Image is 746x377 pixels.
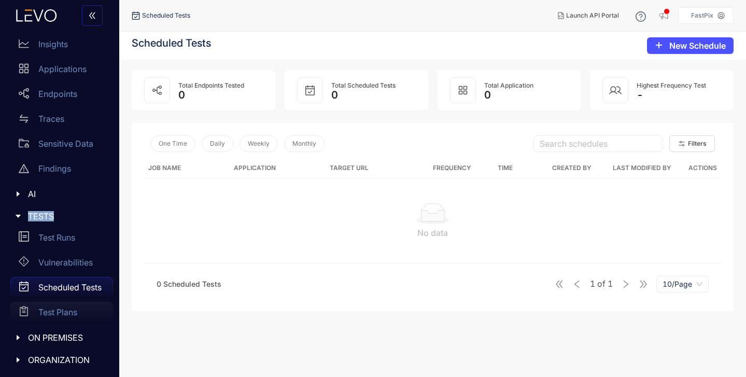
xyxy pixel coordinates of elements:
[10,34,113,59] a: Insights
[691,12,713,19] p: FastPix
[38,258,93,267] p: Vulnerabilities
[10,252,113,277] a: Vulnerabilities
[6,327,113,348] div: ON PREMISES
[10,83,113,108] a: Endpoints
[608,279,613,288] span: 1
[663,276,702,292] span: 10/Page
[210,140,225,147] span: Daily
[688,140,707,147] span: Filters
[152,228,713,238] div: No data
[684,158,721,178] th: Actions
[10,59,113,83] a: Applications
[15,190,22,198] span: caret-right
[484,81,533,89] span: Total Application
[202,135,233,152] button: Daily
[15,213,22,220] span: caret-right
[10,158,113,183] a: Findings
[19,163,29,174] span: warning
[647,37,734,54] button: plusNew Schedule
[326,158,429,178] th: Target URL
[240,135,278,152] button: Weekly
[38,308,77,317] p: Test Plans
[19,114,29,124] span: swap
[15,334,22,341] span: caret-right
[144,158,230,178] th: Job Name
[669,135,715,152] button: Filters
[38,114,64,123] p: Traces
[10,108,113,133] a: Traces
[230,158,326,178] th: Application
[38,233,75,242] p: Test Runs
[159,140,187,147] span: One Time
[6,349,113,371] div: ORGANIZATION
[157,280,221,288] span: 0 Scheduled Tests
[38,283,102,292] p: Scheduled Tests
[28,333,105,342] span: ON PREMISES
[28,355,105,365] span: ORGANIZATION
[82,5,103,26] button: double-left
[38,164,71,173] p: Findings
[609,158,684,178] th: Last Modified By
[132,11,190,20] div: Scheduled Tests
[38,64,87,74] p: Applications
[10,227,113,252] a: Test Runs
[484,89,491,101] span: 0
[150,135,195,152] button: One Time
[331,81,396,89] span: Total Scheduled Tests
[637,89,643,101] span: -
[6,205,113,227] div: TESTS
[655,41,663,50] span: plus
[548,158,609,178] th: Created By
[10,133,113,158] a: Sensitive Data
[331,89,338,101] span: 0
[28,189,105,199] span: AI
[566,12,619,19] span: Launch API Portal
[494,158,548,178] th: Time
[292,140,316,147] span: Monthly
[429,158,493,178] th: Frequency
[38,139,93,148] p: Sensitive Data
[10,277,113,302] a: Scheduled Tests
[637,81,706,89] span: Highest Frequency Test
[178,89,185,101] span: 0
[590,279,595,288] span: 1
[178,81,244,89] span: Total Endpoints Tested
[669,41,726,50] span: New Schedule
[550,7,627,24] button: Launch API Portal
[132,37,211,49] h4: Scheduled Tests
[6,183,113,205] div: AI
[284,135,325,152] button: Monthly
[15,356,22,364] span: caret-right
[38,89,77,99] p: Endpoints
[28,212,105,221] span: TESTS
[590,279,613,288] span: of
[88,11,96,21] span: double-left
[10,302,113,327] a: Test Plans
[38,39,68,49] p: Insights
[248,140,270,147] span: Weekly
